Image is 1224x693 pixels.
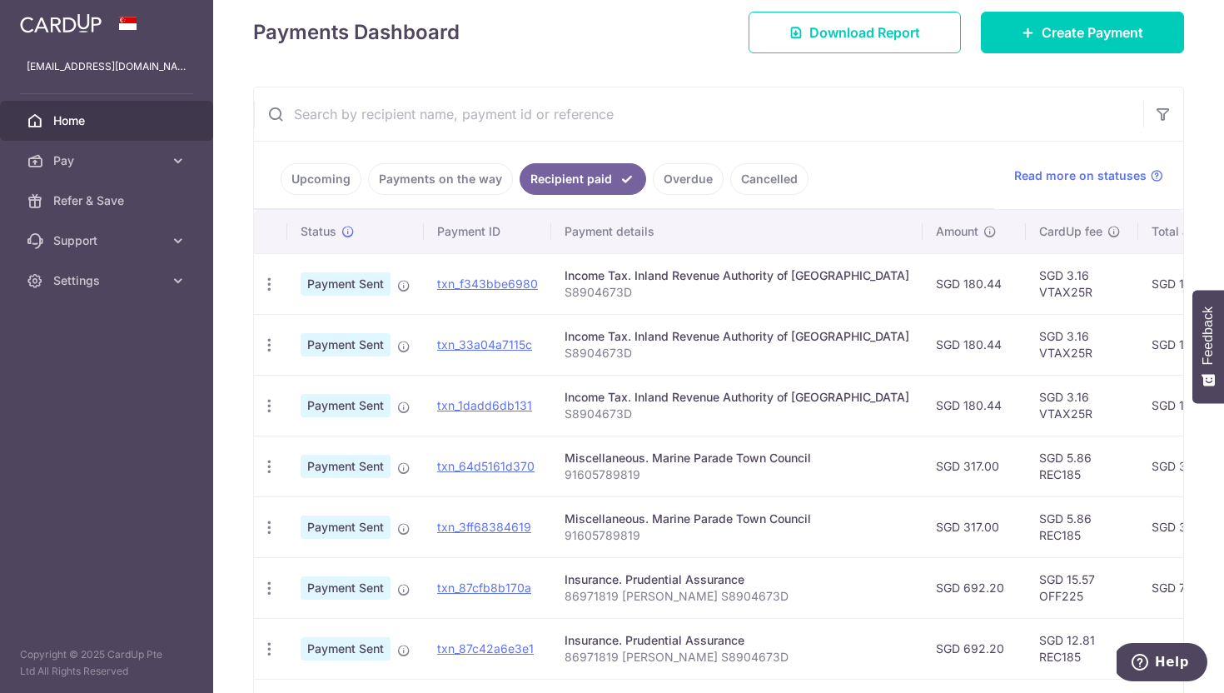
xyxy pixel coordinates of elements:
span: Read more on statuses [1014,167,1147,184]
p: 86971819 [PERSON_NAME] S8904673D [565,649,909,666]
td: SGD 692.20 [923,618,1026,679]
span: Pay [53,152,163,169]
a: Download Report [749,12,961,53]
span: CardUp fee [1039,223,1102,240]
a: txn_87cfb8b170a [437,581,531,595]
p: S8904673D [565,345,909,361]
td: SGD 3.16 VTAX25R [1026,253,1138,314]
div: Income Tax. Inland Revenue Authority of [GEOGRAPHIC_DATA] [565,328,909,345]
a: txn_f343bbe6980 [437,277,538,291]
a: Cancelled [730,163,809,195]
span: Settings [53,272,163,289]
div: Income Tax. Inland Revenue Authority of [GEOGRAPHIC_DATA] [565,389,909,406]
a: Payments on the way [368,163,513,195]
a: Upcoming [281,163,361,195]
td: SGD 15.57 OFF225 [1026,557,1138,618]
p: [EMAIL_ADDRESS][DOMAIN_NAME] [27,58,187,75]
h4: Payments Dashboard [253,17,460,47]
span: Support [53,232,163,249]
span: Payment Sent [301,394,391,417]
span: Download Report [809,22,920,42]
div: Insurance. Prudential Assurance [565,571,909,588]
span: Payment Sent [301,333,391,356]
a: txn_87c42a6e3e1 [437,641,534,656]
span: Create Payment [1042,22,1143,42]
td: SGD 180.44 [923,314,1026,375]
td: SGD 317.00 [923,436,1026,496]
span: Status [301,223,336,240]
p: S8904673D [565,284,909,301]
td: SGD 692.20 [923,557,1026,618]
a: Create Payment [981,12,1184,53]
span: Payment Sent [301,576,391,600]
span: Amount [936,223,978,240]
td: SGD 180.44 [923,375,1026,436]
div: Miscellaneous. Marine Parade Town Council [565,511,909,527]
td: SGD 3.16 VTAX25R [1026,375,1138,436]
a: txn_3ff68384619 [437,520,531,534]
a: txn_64d5161d370 [437,459,535,473]
iframe: Opens a widget where you can find more information [1117,643,1207,685]
td: SGD 12.81 REC185 [1026,618,1138,679]
td: SGD 5.86 REC185 [1026,496,1138,557]
div: Insurance. Prudential Assurance [565,632,909,649]
th: Payment details [551,210,923,253]
span: Payment Sent [301,516,391,539]
td: SGD 180.44 [923,253,1026,314]
span: Total amt. [1152,223,1207,240]
a: Recipient paid [520,163,646,195]
span: Refer & Save [53,192,163,209]
div: Income Tax. Inland Revenue Authority of [GEOGRAPHIC_DATA] [565,267,909,284]
span: Payment Sent [301,272,391,296]
a: Read more on statuses [1014,167,1163,184]
span: Home [53,112,163,129]
p: 91605789819 [565,527,909,544]
p: S8904673D [565,406,909,422]
img: CardUp [20,13,102,33]
p: 91605789819 [565,466,909,483]
div: Miscellaneous. Marine Parade Town Council [565,450,909,466]
span: Feedback [1201,307,1216,365]
a: txn_1dadd6db131 [437,398,532,412]
a: txn_33a04a7115c [437,337,532,351]
a: Overdue [653,163,724,195]
td: SGD 3.16 VTAX25R [1026,314,1138,375]
th: Payment ID [424,210,551,253]
td: SGD 5.86 REC185 [1026,436,1138,496]
input: Search by recipient name, payment id or reference [254,87,1143,141]
span: Payment Sent [301,455,391,478]
td: SGD 317.00 [923,496,1026,557]
p: 86971819 [PERSON_NAME] S8904673D [565,588,909,605]
button: Feedback - Show survey [1192,290,1224,403]
span: Payment Sent [301,637,391,661]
